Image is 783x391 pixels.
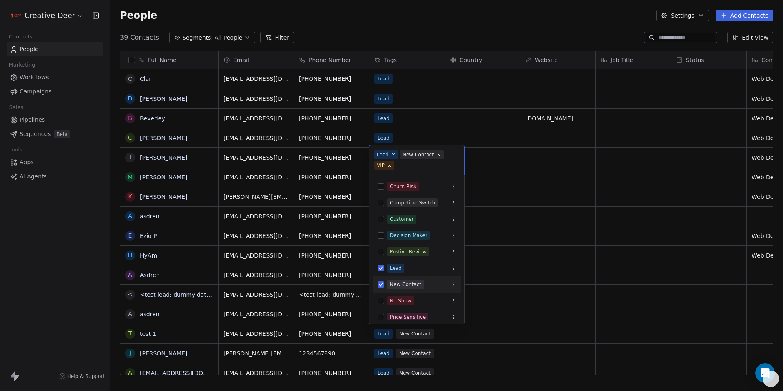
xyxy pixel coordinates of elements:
[390,297,411,304] div: No Show
[377,162,385,169] div: VIP
[390,313,426,321] div: Price Sensitive
[390,281,421,288] div: New Contact
[390,215,414,223] div: Customer
[377,151,389,158] div: Lead
[390,232,427,239] div: Decision Maker
[373,178,461,358] div: Suggestions
[390,248,427,255] div: Postive Review
[390,183,416,190] div: Churn Risk
[390,264,402,272] div: Lead
[390,199,435,207] div: Competitor Switch
[403,151,434,158] div: New Contact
